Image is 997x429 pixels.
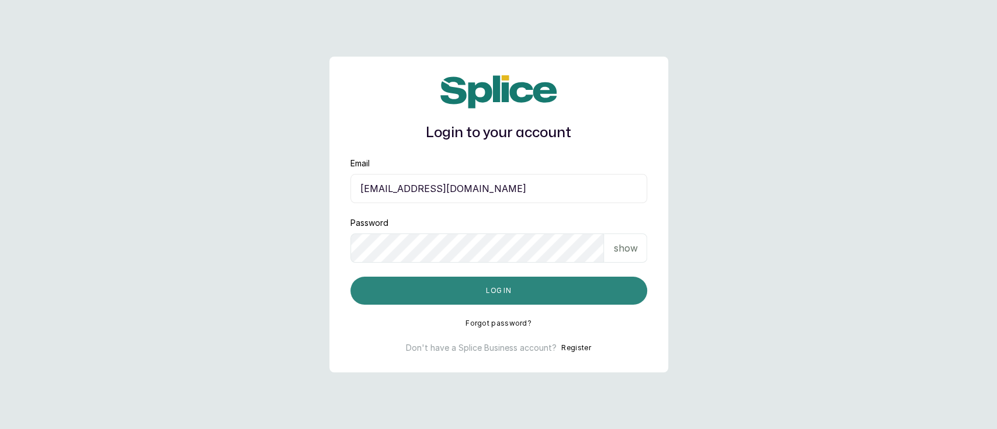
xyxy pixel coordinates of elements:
h1: Login to your account [350,123,647,144]
p: Don't have a Splice Business account? [406,342,557,354]
label: Password [350,217,388,229]
label: Email [350,158,370,169]
button: Forgot password? [466,319,531,328]
p: show [613,241,637,255]
button: Register [561,342,590,354]
input: email@acme.com [350,174,647,203]
button: Log in [350,277,647,305]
